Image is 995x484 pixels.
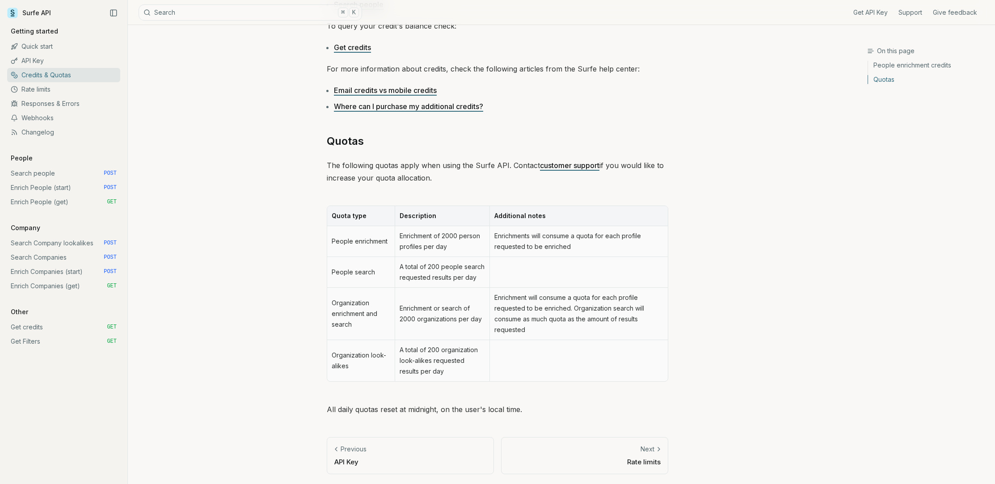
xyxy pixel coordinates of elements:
[898,8,922,17] a: Support
[104,184,117,191] span: POST
[489,226,668,257] td: Enrichments will consume a quota for each profile requested to be enriched
[489,288,668,340] td: Enrichment will consume a quota for each profile requested to be enriched. Organization search wi...
[107,198,117,206] span: GET
[7,181,120,195] a: Enrich People (start) POST
[395,257,489,288] td: A total of 200 people search requested results per day
[933,8,977,17] a: Give feedback
[395,288,489,340] td: Enrichment or search of 2000 organizations per day
[7,265,120,279] a: Enrich Companies (start) POST
[867,46,988,55] h3: On this page
[7,54,120,68] a: API Key
[7,111,120,125] a: Webhooks
[7,236,120,250] a: Search Company lookalikes POST
[327,340,395,381] td: Organization look-alikes
[395,206,489,226] th: Description
[7,39,120,54] a: Quick start
[868,61,988,72] a: People enrichment credits
[327,257,395,288] td: People search
[7,68,120,82] a: Credits & Quotas
[338,8,348,17] kbd: ⌘
[7,250,120,265] a: Search Companies POST
[395,226,489,257] td: Enrichment of 2000 person profiles per day
[334,102,483,111] a: Where can I purchase my additional credits?
[489,206,668,226] th: Additional notes
[334,43,371,52] a: Get credits
[104,268,117,275] span: POST
[395,340,489,381] td: A total of 200 organization look-alikes requested results per day
[7,320,120,334] a: Get credits GET
[7,6,51,20] a: Surfe API
[334,457,486,467] p: API Key
[7,279,120,293] a: Enrich Companies (get) GET
[7,27,62,36] p: Getting started
[7,97,120,111] a: Responses & Errors
[327,288,395,340] td: Organization enrichment and search
[327,437,494,474] a: PreviousAPI Key
[509,457,661,467] p: Rate limits
[107,338,117,345] span: GET
[139,4,362,21] button: Search⌘K
[7,82,120,97] a: Rate limits
[327,134,364,148] a: Quotas
[7,166,120,181] a: Search people POST
[540,161,599,170] a: customer support
[349,8,359,17] kbd: K
[641,445,654,454] p: Next
[327,226,395,257] td: People enrichment
[107,6,120,20] button: Collapse Sidebar
[107,324,117,331] span: GET
[104,254,117,261] span: POST
[7,307,32,316] p: Other
[868,72,988,84] a: Quotas
[341,445,367,454] p: Previous
[7,125,120,139] a: Changelog
[327,159,668,184] p: The following quotas apply when using the Surfe API. Contact if you would like to increase your q...
[104,170,117,177] span: POST
[334,86,437,95] a: Email credits vs mobile credits
[7,154,36,163] p: People
[7,195,120,209] a: Enrich People (get) GET
[107,282,117,290] span: GET
[853,8,888,17] a: Get API Key
[501,437,668,474] a: NextRate limits
[104,240,117,247] span: POST
[7,223,44,232] p: Company
[7,334,120,349] a: Get Filters GET
[327,20,668,32] p: To query your credit's balance check:
[327,206,395,226] th: Quota type
[327,63,668,75] p: For more information about credits, check the following articles from the Surfe help center:
[327,403,668,416] p: All daily quotas reset at midnight, on the user's local time.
